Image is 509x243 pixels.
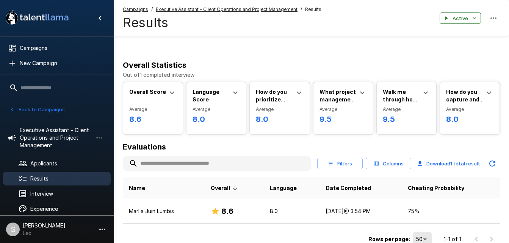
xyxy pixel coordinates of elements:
b: What project management tools have you used, and which do you prefer? [319,89,357,133]
h6: 8.0 [193,113,240,125]
span: Average [383,106,430,113]
h6: 9.5 [319,113,367,125]
td: [DATE] @ 3:54 PM [319,199,402,224]
span: Overall [211,184,240,193]
span: Language [270,184,297,193]
h6: 8.0 [446,113,493,125]
b: Language Score [193,89,219,103]
button: Columns [366,158,411,170]
h6: 9.5 [383,113,430,125]
span: Average [193,106,240,113]
button: Download1 total result [414,156,483,171]
span: Date Completed [326,184,371,193]
b: Walk me through how you’ve managed a project end-to-end in a past role. [383,89,417,140]
p: 1–1 of 1 [444,235,461,243]
button: Updated Today - 8:21 PM [485,156,500,171]
span: Name [129,184,145,193]
h6: 8.6 [221,205,233,217]
span: Average [446,106,493,113]
b: How do you capture and structure tasks after a client meeting? [446,89,484,133]
button: Filters [317,158,363,170]
b: Overall Statistics [123,61,186,70]
h6: 8.0 [256,113,303,125]
span: Average [256,106,303,113]
h4: Results [123,15,321,31]
span: Average [319,106,367,113]
p: Out of 1 completed interview [123,71,500,79]
b: Evaluations [123,142,166,151]
span: Average [129,106,177,113]
h6: 8.6 [129,113,177,125]
button: Active [440,12,481,24]
p: Rows per page: [368,235,410,243]
b: Overall Score [129,89,166,95]
span: Cheating Probability [408,184,464,193]
p: Marlla Juin Lumbis [129,207,199,215]
p: 8.0 [270,207,313,215]
p: 75 % [408,207,494,215]
b: How do you prioritize when multiple projects or deadlines conflict? [256,89,287,140]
